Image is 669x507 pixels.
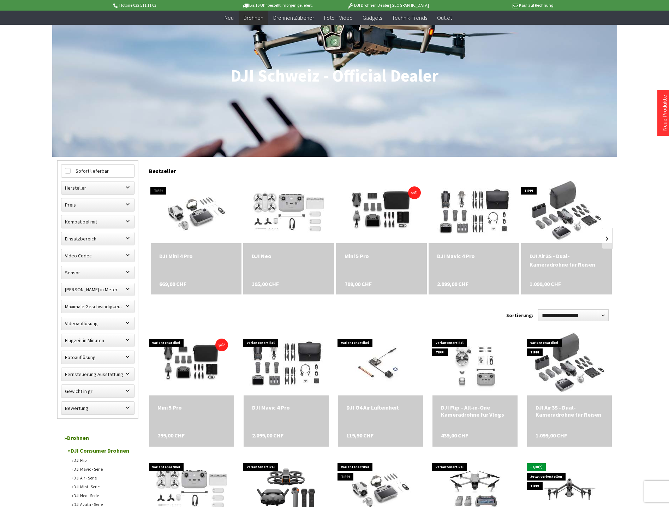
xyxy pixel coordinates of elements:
label: Sensor [61,266,134,279]
img: DJI Mavic 4 Pro [431,180,516,243]
span: 195,00 CHF [252,280,279,288]
img: DJI Neo [251,180,326,243]
label: Preis [61,198,134,211]
span: 1.099,00 CHF [536,432,567,439]
a: Neue Produkte [661,95,668,131]
label: Fernsteuerung Ausstattung [61,368,134,381]
span: Technik-Trends [392,14,427,21]
a: DJI Mavic 4 Pro 2.099,00 CHF [252,404,320,411]
label: Maximale Geschwindigkeit in km/h [61,300,134,313]
label: Hersteller [61,181,134,194]
div: DJI Flip – All-in-One Kameradrohne für Vlogs [441,404,509,418]
img: DJI Air 3S - Dual-Kameradrohne für Reisen [532,332,607,395]
img: DJI Flip – All-in-One Kameradrohne für Vlogs [432,332,517,395]
label: Videoauflösung [61,317,134,330]
div: DJI Neo [252,252,325,260]
label: Gewicht in gr [61,385,134,398]
a: DJI Mini - Serie [68,482,135,491]
img: DJI Mavic 4 Pro [244,332,328,395]
span: 2.099,00 CHF [437,280,468,288]
div: DJI O4 Air Lufteinheit [346,404,414,411]
div: Mini 5 Pro [157,404,226,411]
span: 799,00 CHF [345,280,372,288]
span: 669,00 CHF [159,280,186,288]
span: 1.099,00 CHF [530,280,561,288]
a: DJI Neo 195,00 CHF [252,252,325,260]
span: Neu [225,14,234,21]
span: Foto + Video [324,14,353,21]
img: Mini 5 Pro [149,335,234,392]
div: DJI Air 3S - Dual-Kameradrohne für Reisen [530,252,603,269]
a: Mini 5 Pro 799,00 CHF [345,252,418,260]
a: DJI Flip – All-in-One Kameradrohne für Vlogs 439,00 CHF [441,404,509,418]
a: DJI Air 3S - Dual-Kameradrohne für Reisen 1.099,00 CHF [536,404,604,418]
a: DJI Neo - Serie [68,491,135,500]
a: Technik-Trends [387,11,432,25]
div: DJI Mavic 4 Pro [252,404,320,411]
p: Kauf auf Rechnung [443,1,553,10]
label: Sortierung: [506,310,533,321]
h1: DJI Schweiz - Official Dealer [57,67,612,85]
span: 119,90 CHF [346,432,374,439]
a: Drohnen [61,431,135,445]
label: Video Codec [61,249,134,262]
label: Sofort lieferbar [61,165,134,177]
a: Mini 5 Pro 799,00 CHF [157,404,226,411]
a: Neu [220,11,239,25]
a: Gadgets [358,11,387,25]
img: DJI Air 3S - Dual-Kameradrohne für Reisen [529,180,604,243]
a: Foto + Video [319,11,358,25]
label: Fotoauflösung [61,351,134,364]
img: DJI O4 Air Lufteinheit [338,332,423,395]
span: Gadgets [363,14,382,21]
img: DJI Mini 4 Pro [156,180,236,243]
p: DJI Drohnen Dealer [GEOGRAPHIC_DATA] [333,1,443,10]
div: DJI Air 3S - Dual-Kameradrohne für Reisen [536,404,604,418]
a: DJI Air 3S - Dual-Kameradrohne für Reisen 1.099,00 CHF [530,252,603,269]
p: Hotline 032 511 11 03 [112,1,222,10]
p: Bis 16 Uhr bestellt, morgen geliefert. [222,1,333,10]
a: DJI Mavic 4 Pro 2.099,00 CHF [437,252,511,260]
a: DJI O4 Air Lufteinheit 119,90 CHF [346,404,414,411]
div: Mini 5 Pro [345,252,418,260]
label: Bewertung [61,402,134,414]
img: Mini 5 Pro [336,181,427,241]
a: DJI Flip [68,456,135,465]
label: Kompatibel mit [61,215,134,228]
span: 439,00 CHF [441,432,468,439]
label: Maximale Flughöhe in Meter [61,283,134,296]
a: DJI Consumer Drohnen [64,445,135,456]
div: DJI Mavic 4 Pro [437,252,511,260]
a: Drohnen Zubehör [268,11,319,25]
span: Drohnen Zubehör [273,14,314,21]
span: Outlet [437,14,452,21]
span: Drohnen [244,14,263,21]
span: 2.099,00 CHF [252,432,283,439]
a: Outlet [432,11,457,25]
a: Drohnen [239,11,268,25]
a: DJI Mavic - Serie [68,465,135,473]
a: DJI Air - Serie [68,473,135,482]
span: 799,00 CHF [157,432,185,439]
a: DJI Mini 4 Pro 669,00 CHF [159,252,233,260]
div: DJI Mini 4 Pro [159,252,233,260]
label: Flugzeit in Minuten [61,334,134,347]
label: Einsatzbereich [61,232,134,245]
div: Bestseller [149,160,612,178]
